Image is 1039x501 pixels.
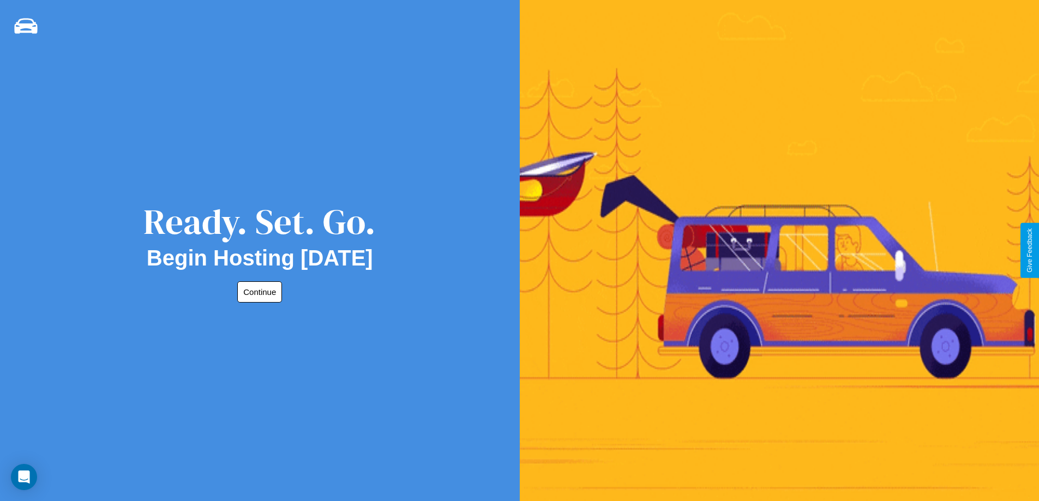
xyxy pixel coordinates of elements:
button: Continue [237,281,282,303]
div: Give Feedback [1026,228,1034,273]
div: Open Intercom Messenger [11,464,37,490]
div: Ready. Set. Go. [143,197,376,246]
h2: Begin Hosting [DATE] [147,246,373,270]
